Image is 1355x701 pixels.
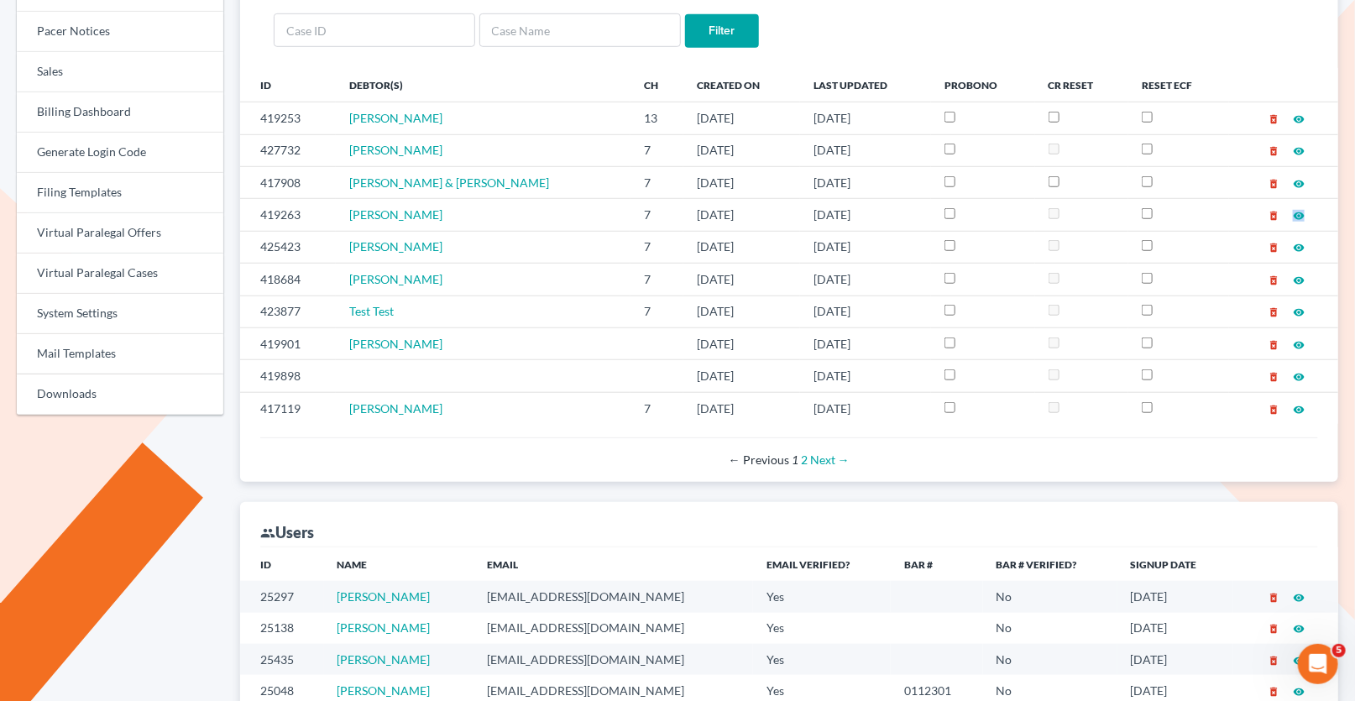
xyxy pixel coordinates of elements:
td: 25138 [240,613,324,644]
th: Reset ECF [1128,68,1229,102]
td: [DATE] [800,166,931,198]
i: visibility [1293,655,1305,667]
a: delete_forever [1268,620,1279,635]
td: 7 [630,264,684,296]
i: visibility [1293,371,1305,383]
td: 418684 [240,264,336,296]
td: Yes [753,644,891,675]
td: [DATE] [800,392,931,424]
a: [PERSON_NAME] [349,143,442,157]
td: [DATE] [800,102,931,134]
td: 419263 [240,199,336,231]
div: Users [260,522,314,542]
a: [PERSON_NAME] [349,401,442,416]
a: visibility [1293,272,1305,286]
i: visibility [1293,275,1305,286]
th: Email Verified? [753,547,891,581]
td: No [983,644,1117,675]
td: No [983,581,1117,612]
i: delete_forever [1268,145,1279,157]
a: [PERSON_NAME] [349,207,442,222]
i: visibility [1293,592,1305,604]
a: Filing Templates [17,173,223,213]
i: delete_forever [1268,275,1279,286]
a: [PERSON_NAME] [349,111,442,125]
i: delete_forever [1268,686,1279,698]
th: Name [324,547,474,581]
a: delete_forever [1268,207,1279,222]
a: Downloads [17,374,223,415]
th: Signup Date [1117,547,1234,581]
td: 417119 [240,392,336,424]
td: 419898 [240,360,336,392]
th: Debtor(s) [336,68,630,102]
i: delete_forever [1268,339,1279,351]
i: visibility [1293,242,1305,254]
a: visibility [1293,304,1305,318]
i: delete_forever [1268,371,1279,383]
span: 5 [1332,644,1346,657]
td: [DATE] [683,102,800,134]
i: visibility [1293,178,1305,190]
td: [EMAIL_ADDRESS][DOMAIN_NAME] [473,644,753,675]
th: Last Updated [800,68,931,102]
a: [PERSON_NAME] [337,620,431,635]
td: [DATE] [1117,644,1234,675]
input: Case ID [274,13,475,47]
a: [PERSON_NAME] [349,239,442,254]
td: [DATE] [800,264,931,296]
td: [EMAIL_ADDRESS][DOMAIN_NAME] [473,581,753,612]
td: [DATE] [683,134,800,166]
td: [DATE] [683,264,800,296]
a: Virtual Paralegal Offers [17,213,223,254]
td: 423877 [240,296,336,327]
span: [PERSON_NAME] [349,337,442,351]
td: [DATE] [800,327,931,359]
a: visibility [1293,111,1305,125]
i: delete_forever [1268,242,1279,254]
td: 25435 [240,644,324,675]
td: 427732 [240,134,336,166]
a: Page 2 [801,453,808,467]
a: delete_forever [1268,589,1279,604]
i: visibility [1293,339,1305,351]
span: [PERSON_NAME] [349,272,442,286]
td: [DATE] [800,134,931,166]
td: 25297 [240,581,324,612]
td: 7 [630,392,684,424]
td: 7 [630,199,684,231]
th: Ch [630,68,684,102]
a: delete_forever [1268,652,1279,667]
th: Created On [683,68,800,102]
td: Yes [753,581,891,612]
th: Bar # [891,547,983,581]
a: Pacer Notices [17,12,223,52]
a: System Settings [17,294,223,334]
a: Virtual Paralegal Cases [17,254,223,294]
a: delete_forever [1268,369,1279,383]
span: Test Test [349,304,394,318]
a: delete_forever [1268,337,1279,351]
td: [DATE] [800,296,931,327]
i: visibility [1293,113,1305,125]
a: visibility [1293,239,1305,254]
td: 7 [630,166,684,198]
th: Email [473,547,753,581]
a: visibility [1293,207,1305,222]
th: ID [240,547,324,581]
td: 419253 [240,102,336,134]
a: delete_forever [1268,401,1279,416]
iframe: Intercom live chat [1298,644,1338,684]
a: [PERSON_NAME] [337,683,431,698]
a: Mail Templates [17,334,223,374]
td: 425423 [240,231,336,263]
td: [DATE] [683,199,800,231]
i: delete_forever [1268,306,1279,318]
div: Pagination [274,452,1305,468]
a: delete_forever [1268,272,1279,286]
